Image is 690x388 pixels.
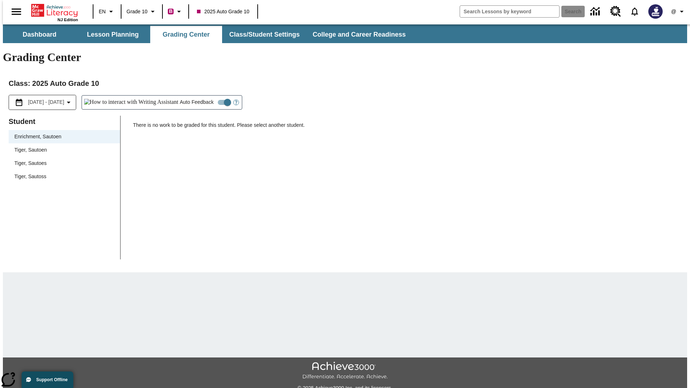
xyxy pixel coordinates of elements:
[460,6,559,17] input: search field
[126,8,147,15] span: Grade 10
[9,130,120,143] div: Enrichment, Sautoen
[31,3,78,18] a: Home
[9,116,120,127] p: Student
[671,8,676,15] span: @
[31,3,78,22] div: Home
[150,26,222,43] button: Grading Center
[644,2,667,21] button: Select a new avatar
[224,26,305,43] button: Class/Student Settings
[648,4,663,19] img: Avatar
[197,8,249,15] span: 2025 Auto Grade 10
[9,143,120,157] div: Tiger, Sautoen
[606,2,625,21] a: Resource Center, Will open in new tab
[14,160,114,167] span: Tiger, Sautoes
[77,26,149,43] button: Lesson Planning
[124,5,160,18] button: Grade: Grade 10, Select a grade
[180,98,213,106] span: Auto Feedback
[84,99,179,106] img: How to interact with Writing Assistant
[28,98,64,106] span: [DATE] - [DATE]
[3,26,412,43] div: SubNavbar
[586,2,606,22] a: Data Center
[133,121,681,134] p: There is no work to be graded for this student. Please select another student.
[3,24,687,43] div: SubNavbar
[99,8,106,15] span: EN
[57,18,78,22] span: NJ Edition
[165,5,186,18] button: Boost Class color is violet red. Change class color
[625,2,644,21] a: Notifications
[302,362,388,380] img: Achieve3000 Differentiate Accelerate Achieve
[9,78,681,89] h2: Class : 2025 Auto Grade 10
[9,157,120,170] div: Tiger, Sautoes
[12,98,73,107] button: Select the date range menu item
[4,26,75,43] button: Dashboard
[22,371,73,388] button: Support Offline
[3,51,687,64] h1: Grading Center
[64,98,73,107] svg: Collapse Date Range Filter
[667,5,690,18] button: Profile/Settings
[6,1,27,22] button: Open side menu
[9,170,120,183] div: Tiger, Sautoss
[169,7,172,16] span: B
[96,5,119,18] button: Language: EN, Select a language
[14,133,114,140] span: Enrichment, Sautoen
[230,96,242,109] button: Open Help for Writing Assistant
[14,146,114,154] span: Tiger, Sautoen
[14,173,114,180] span: Tiger, Sautoss
[307,26,411,43] button: College and Career Readiness
[36,377,68,382] span: Support Offline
